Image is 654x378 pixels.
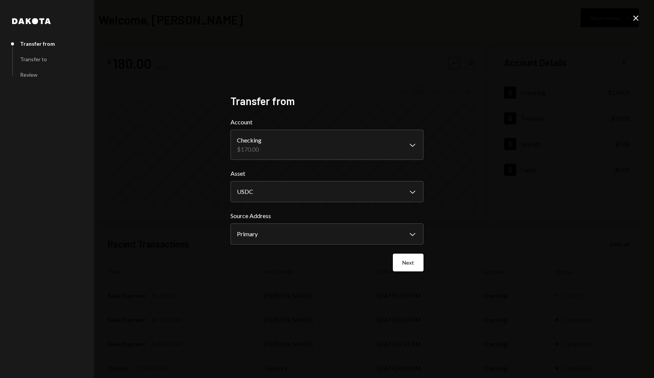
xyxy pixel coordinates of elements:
[230,211,424,220] label: Source Address
[230,118,424,127] label: Account
[230,223,424,245] button: Source Address
[393,254,424,271] button: Next
[20,71,37,78] div: Review
[230,169,424,178] label: Asset
[20,56,47,62] div: Transfer to
[230,181,424,202] button: Asset
[230,94,424,108] h2: Transfer from
[230,130,424,160] button: Account
[20,40,55,47] div: Transfer from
